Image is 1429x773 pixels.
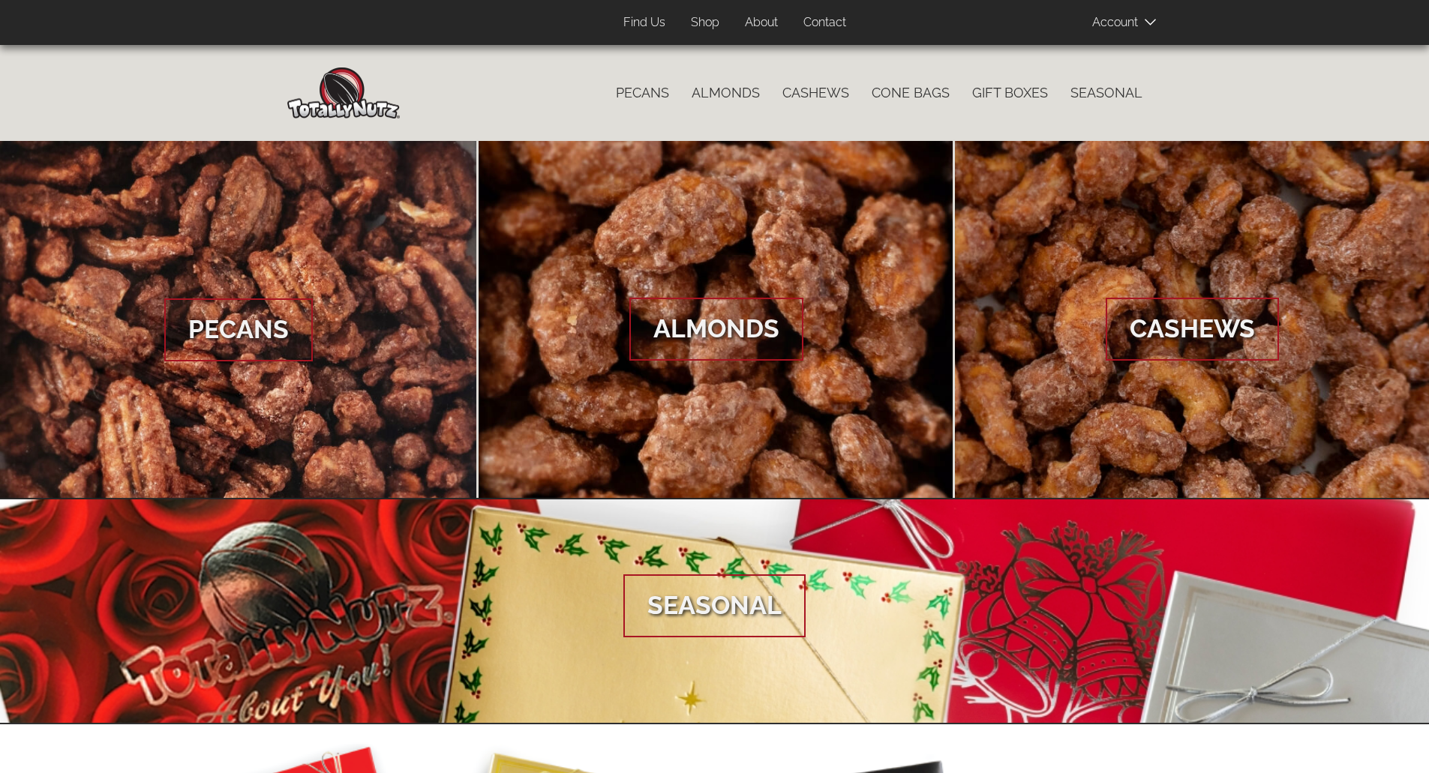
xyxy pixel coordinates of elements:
[734,8,789,37] a: About
[1106,298,1279,361] span: Cashews
[680,77,771,109] a: Almonds
[287,67,400,118] img: Home
[860,77,961,109] a: Cone Bags
[680,8,731,37] a: Shop
[605,77,680,109] a: Pecans
[961,77,1059,109] a: Gift Boxes
[1059,77,1154,109] a: Seasonal
[623,574,806,637] span: Seasonal
[479,141,953,499] a: Almonds
[792,8,857,37] a: Contact
[612,8,677,37] a: Find Us
[771,77,860,109] a: Cashews
[629,298,803,361] span: Almonds
[164,298,313,361] span: Pecans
